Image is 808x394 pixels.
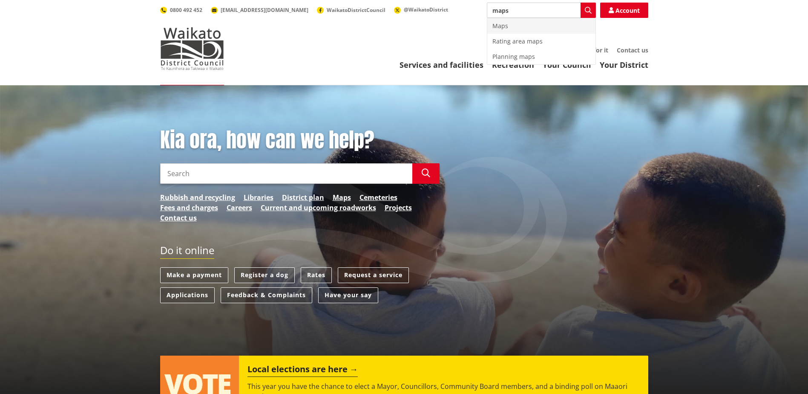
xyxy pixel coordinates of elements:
[317,6,385,14] a: WaikatoDistrictCouncil
[318,287,378,303] a: Have your say
[394,6,448,13] a: @WaikatoDistrict
[160,27,224,70] img: Waikato District Council - Te Kaunihera aa Takiwaa o Waikato
[221,287,312,303] a: Feedback & Complaints
[487,49,595,64] div: Planning maps
[404,6,448,13] span: @WaikatoDistrict
[244,192,273,203] a: Libraries
[492,60,534,70] a: Recreation
[543,60,591,70] a: Your Council
[400,60,483,70] a: Services and facilities
[160,267,228,283] a: Make a payment
[385,203,412,213] a: Projects
[160,287,215,303] a: Applications
[333,192,351,203] a: Maps
[600,3,648,18] a: Account
[160,192,235,203] a: Rubbish and recycling
[600,60,648,70] a: Your District
[617,46,648,54] a: Contact us
[234,267,295,283] a: Register a dog
[487,34,595,49] div: Rating area maps
[769,358,799,389] iframe: Messenger Launcher
[160,244,214,259] h2: Do it online
[211,6,308,14] a: [EMAIL_ADDRESS][DOMAIN_NAME]
[487,18,595,34] div: Maps
[160,203,218,213] a: Fees and charges
[170,6,202,14] span: 0800 492 452
[301,267,332,283] a: Rates
[338,267,409,283] a: Request a service
[160,213,197,223] a: Contact us
[227,203,252,213] a: Careers
[160,6,202,14] a: 0800 492 452
[261,203,376,213] a: Current and upcoming roadworks
[282,192,324,203] a: District plan
[247,364,358,377] h2: Local elections are here
[160,128,440,153] h1: Kia ora, how can we help?
[221,6,308,14] span: [EMAIL_ADDRESS][DOMAIN_NAME]
[359,192,397,203] a: Cemeteries
[487,3,596,18] input: Search input
[160,163,412,184] input: Search input
[327,6,385,14] span: WaikatoDistrictCouncil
